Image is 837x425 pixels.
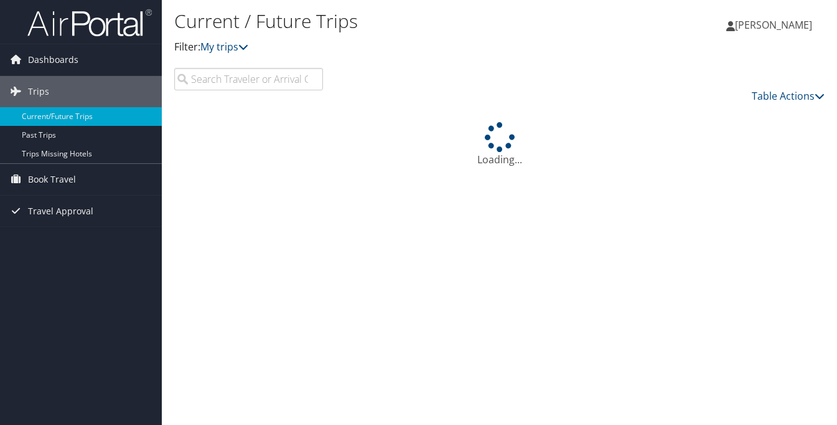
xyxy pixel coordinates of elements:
span: Travel Approval [28,196,93,227]
a: [PERSON_NAME] [726,6,825,44]
p: Filter: [174,39,608,55]
span: [PERSON_NAME] [735,18,812,32]
span: Book Travel [28,164,76,195]
a: Table Actions [752,89,825,103]
span: Dashboards [28,44,78,75]
a: My trips [200,40,248,54]
h1: Current / Future Trips [174,8,608,34]
input: Search Traveler or Arrival City [174,68,323,90]
img: airportal-logo.png [27,8,152,37]
div: Loading... [174,122,825,167]
span: Trips [28,76,49,107]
